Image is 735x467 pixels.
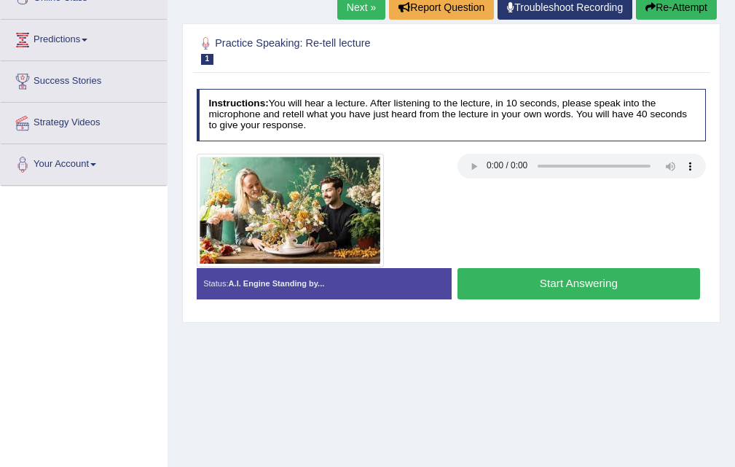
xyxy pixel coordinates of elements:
h2: Practice Speaking: Re-tell lecture [197,34,513,65]
a: Predictions [1,20,167,56]
div: Status: [197,268,452,300]
a: Success Stories [1,61,167,98]
h4: You will hear a lecture. After listening to the lecture, in 10 seconds, please speak into the mic... [197,89,707,141]
button: Start Answering [457,268,700,299]
a: Your Account [1,144,167,181]
b: Instructions: [208,98,268,109]
a: Strategy Videos [1,103,167,139]
strong: A.I. Engine Standing by... [229,279,325,288]
span: 1 [201,54,214,65]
